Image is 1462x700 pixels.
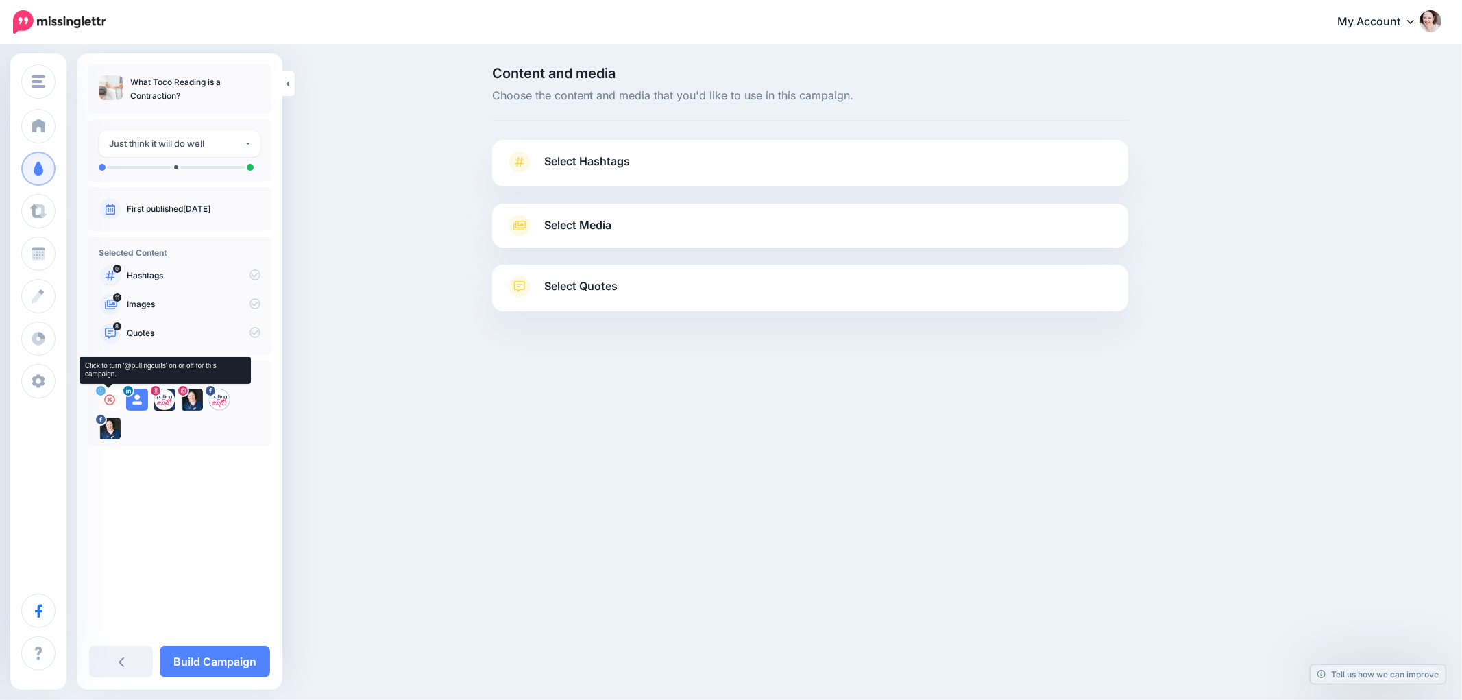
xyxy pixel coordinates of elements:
[109,136,244,152] div: Just think it will do well
[492,87,1128,105] span: Choose the content and media that you'd like to use in this campaign.
[1324,5,1441,39] a: My Account
[544,277,618,295] span: Select Quotes
[1311,665,1446,684] a: Tell us how we can improve
[113,293,121,302] span: 11
[506,215,1114,237] a: Select Media
[99,248,260,258] h4: Selected Content
[99,130,260,157] button: Just think it will do well
[99,75,123,100] img: 2122613fb02661e6cf94d8fe300529b7_thumb.jpg
[127,269,260,282] p: Hashtags
[181,389,203,411] img: 117675426_2401644286800900_3570104518066085037_n-bsa102293.jpg
[130,75,260,103] p: What Toco Reading is a Contraction?
[127,298,260,311] p: Images
[13,10,106,34] img: Missinglettr
[32,75,45,88] img: menu.png
[127,203,260,215] p: First published
[154,389,175,411] img: 171614132_153822223321940_582953623993691943_n-bsa102292.jpg
[126,389,148,411] img: user_default_image.png
[506,151,1114,186] a: Select Hashtags
[99,372,260,382] h4: Sending To
[544,216,611,234] span: Select Media
[127,327,260,339] p: Quotes
[208,389,230,411] img: 294267531_452028763599495_8356150534574631664_n-bsa103634.png
[183,204,210,214] a: [DATE]
[113,322,121,330] span: 8
[506,276,1114,311] a: Select Quotes
[492,67,1128,80] span: Content and media
[544,152,630,171] span: Select Hashtags
[99,418,121,439] img: 293356615_413924647436347_5319703766953307182_n-bsa103635.jpg
[113,265,121,273] span: 0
